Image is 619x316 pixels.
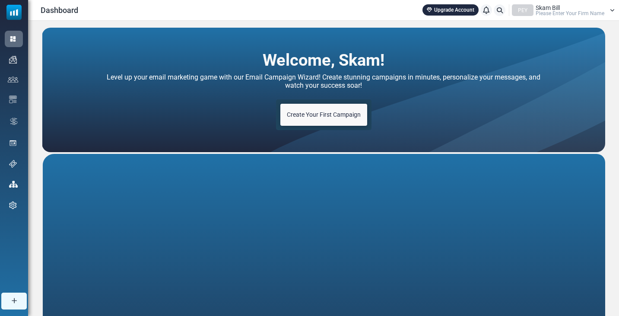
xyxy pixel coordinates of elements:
[9,201,17,209] img: settings-icon.svg
[512,4,615,16] a: PEY Skam Bill Please Enter Your Firm Name
[536,5,560,11] span: Skam Bill
[263,50,384,64] h2: Welcome, Skam!
[422,4,479,16] a: Upgrade Account
[6,5,22,20] img: mailsoftly_icon_blue_white.svg
[287,111,361,118] span: Create Your First Campaign
[512,4,533,16] div: PEY
[41,4,78,16] span: Dashboard
[8,77,18,83] img: contacts-icon.svg
[9,139,17,147] img: landing_pages.svg
[9,96,17,103] img: email-templates-icon.svg
[42,71,605,92] h4: Level up your email marketing game with our Email Campaign Wizard! Create stunning campaigns in m...
[9,35,17,43] img: dashboard-icon-active.svg
[9,116,19,126] img: workflow.svg
[9,160,17,168] img: support-icon.svg
[536,11,604,16] span: Please Enter Your Firm Name
[9,56,17,64] img: campaigns-icon.png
